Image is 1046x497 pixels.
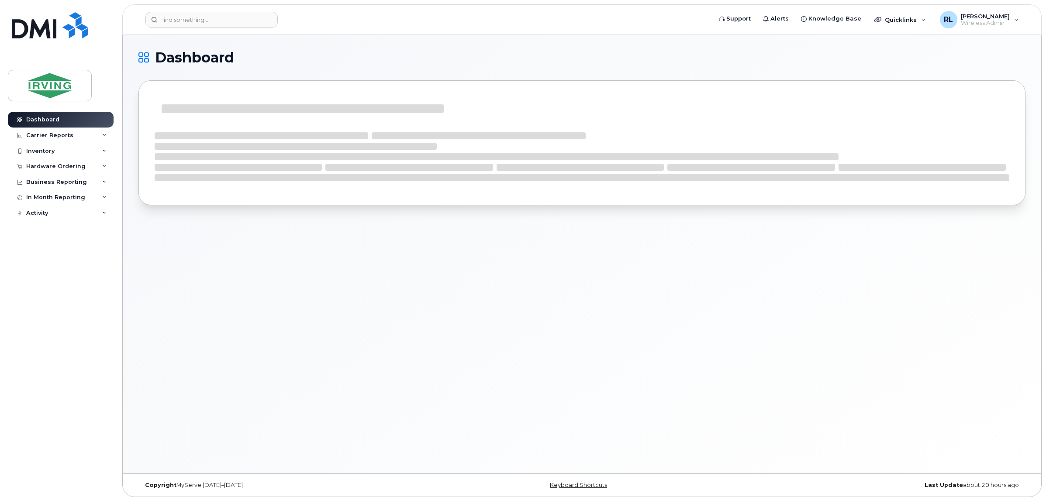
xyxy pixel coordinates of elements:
div: about 20 hours ago [730,482,1025,489]
a: Keyboard Shortcuts [550,482,607,488]
strong: Copyright [145,482,176,488]
span: Dashboard [155,51,234,64]
div: MyServe [DATE]–[DATE] [138,482,434,489]
strong: Last Update [925,482,963,488]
